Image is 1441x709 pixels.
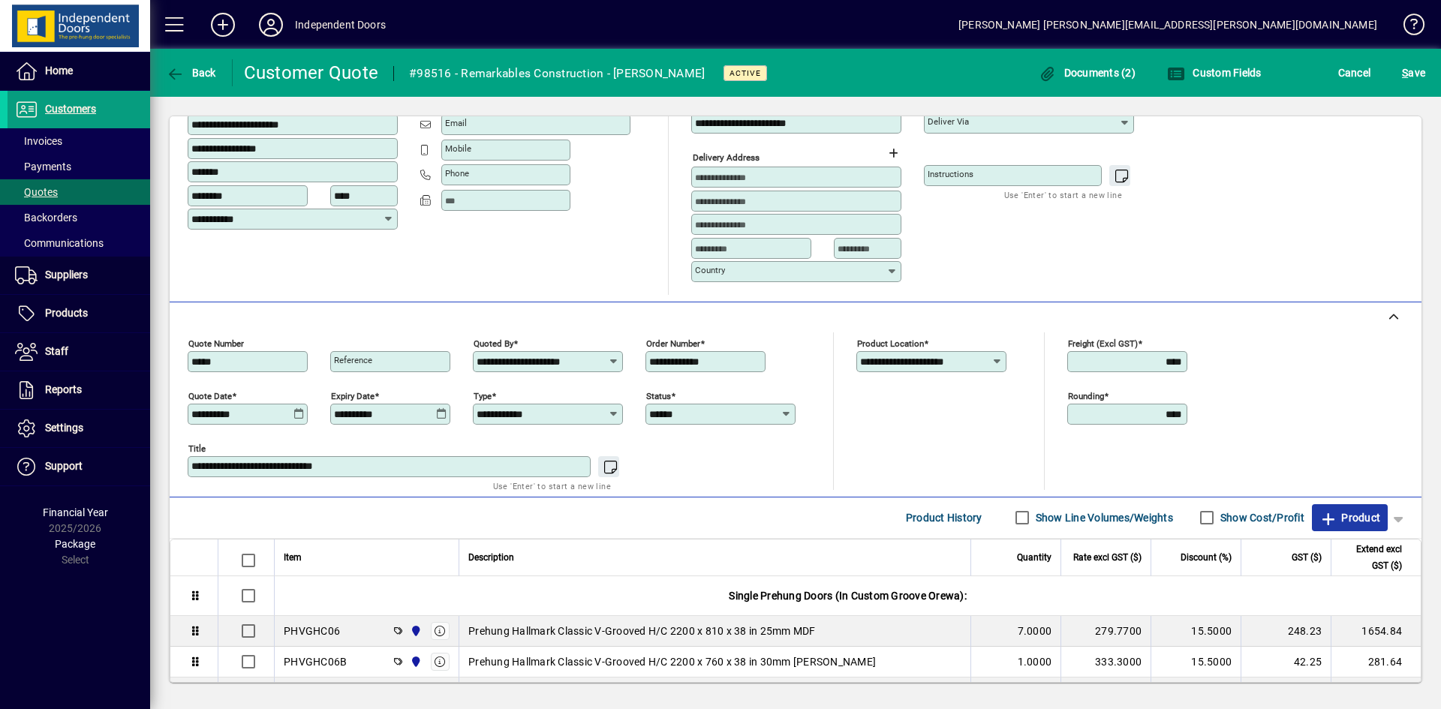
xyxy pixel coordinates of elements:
div: 333.3000 [1070,654,1142,669]
span: Discount (%) [1181,549,1232,566]
span: Home [45,65,73,77]
mat-label: Order number [646,338,700,348]
span: Prehung Hallmark Classic V-Grooved H/C 2200 x 760 x 38 in 30mm [PERSON_NAME] [468,654,876,669]
a: Payments [8,154,150,179]
mat-label: Title [188,443,206,453]
a: Backorders [8,205,150,230]
span: S [1402,67,1408,79]
span: Active [730,68,761,78]
div: Independent Doors [295,13,386,37]
span: Item [284,549,302,566]
div: Customer Quote [244,61,379,85]
button: Add [199,11,247,38]
button: Profile [247,11,295,38]
mat-label: Phone [445,168,469,179]
span: Payments [15,161,71,173]
mat-hint: Use 'Enter' to start a new line [493,477,611,494]
div: #98516 - Remarkables Construction - [PERSON_NAME] [409,62,705,86]
span: Cancel [1338,61,1371,85]
button: Product [1312,504,1388,531]
mat-label: Product location [857,338,924,348]
span: Back [166,67,216,79]
button: Cancel [1334,59,1375,86]
td: 281.64 [1331,677,1421,708]
span: Reports [45,383,82,395]
a: Knowledge Base [1392,3,1422,52]
span: 7.0000 [1018,623,1052,638]
mat-label: Email [445,118,467,128]
span: GST ($) [1292,549,1322,566]
span: Quantity [1017,549,1051,566]
span: Customers [45,103,96,115]
a: Quotes [8,179,150,205]
mat-label: Rounding [1068,390,1104,401]
span: Rate excl GST ($) [1073,549,1142,566]
mat-label: Instructions [928,169,973,179]
div: PHVGHC06B [284,654,347,669]
td: 15.5000 [1151,616,1241,647]
a: Home [8,53,150,90]
td: 15.5000 [1151,647,1241,677]
mat-label: Quote date [188,390,232,401]
button: Save [1398,59,1429,86]
span: Suppliers [45,269,88,281]
span: Product [1319,506,1380,530]
mat-label: Deliver via [928,116,969,127]
td: 42.25 [1241,647,1331,677]
button: Choose address [881,141,905,165]
span: Extend excl GST ($) [1340,541,1402,574]
span: Package [55,538,95,550]
mat-label: Freight (excl GST) [1068,338,1138,348]
span: Description [468,549,514,566]
span: Staff [45,345,68,357]
button: Product History [900,504,988,531]
span: Settings [45,422,83,434]
span: Documents (2) [1038,67,1136,79]
span: ave [1402,61,1425,85]
label: Show Cost/Profit [1217,510,1304,525]
app-page-header-button: Back [150,59,233,86]
td: 248.23 [1241,616,1331,647]
span: Backorders [15,212,77,224]
span: 1.0000 [1018,654,1052,669]
td: 42.25 [1241,677,1331,708]
a: Staff [8,333,150,371]
a: Support [8,448,150,485]
a: Settings [8,410,150,447]
label: Show Line Volumes/Weights [1033,510,1173,525]
mat-label: Country [695,265,725,275]
span: Cromwell Central Otago [406,623,423,639]
span: Products [45,307,88,319]
td: 281.64 [1331,647,1421,677]
span: Communications [15,237,104,249]
mat-label: Type [474,390,492,401]
span: Custom Fields [1167,67,1262,79]
td: 15.5000 [1151,677,1241,708]
div: Single Prehung Doors (In Custom Groove Orewa): [275,576,1421,615]
div: [PERSON_NAME] [PERSON_NAME][EMAIL_ADDRESS][PERSON_NAME][DOMAIN_NAME] [958,13,1377,37]
mat-label: Mobile [445,143,471,154]
span: Financial Year [43,506,108,518]
span: Cromwell Central Otago [406,653,423,670]
button: Custom Fields [1163,59,1265,86]
td: 1654.84 [1331,616,1421,647]
span: Product History [906,506,982,530]
button: Documents (2) [1034,59,1139,86]
span: Prehung Hallmark Classic V-Grooved H/C 2200 x 810 x 38 in 25mm MDF [468,623,816,638]
button: Back [162,59,220,86]
mat-hint: Use 'Enter' to start a new line [1004,186,1122,203]
a: Communications [8,230,150,256]
a: Reports [8,371,150,409]
span: Support [45,460,83,472]
div: PHVGHC06 [284,623,340,638]
a: Products [8,295,150,332]
span: Invoices [15,135,62,147]
a: Invoices [8,128,150,154]
mat-label: Quote number [188,338,244,348]
span: Quotes [15,186,58,198]
mat-label: Quoted by [474,338,513,348]
mat-label: Status [646,390,671,401]
div: 279.7700 [1070,623,1142,638]
a: Suppliers [8,257,150,294]
mat-label: Expiry date [331,390,375,401]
